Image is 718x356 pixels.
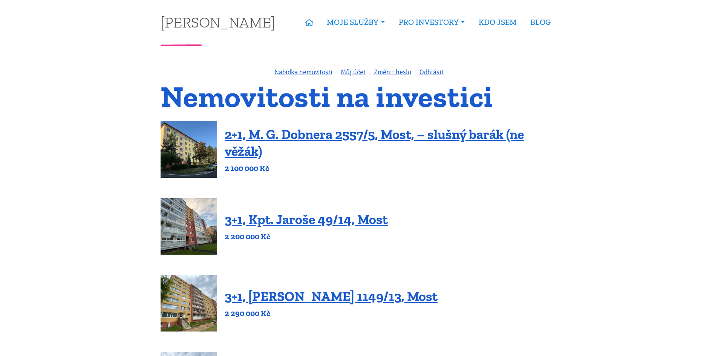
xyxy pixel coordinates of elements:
[392,14,472,31] a: PRO INVESTORY
[524,14,557,31] a: BLOG
[225,308,438,319] p: 2 290 000 Kč
[419,68,444,76] a: Odhlásit
[161,15,275,29] a: [PERSON_NAME]
[472,14,524,31] a: KDO JSEM
[225,288,438,304] a: 3+1, [PERSON_NAME] 1149/13, Most
[225,211,388,228] a: 3+1, Kpt. Jaroše 49/14, Most
[341,68,366,76] a: Můj účet
[225,163,557,174] p: 2 100 000 Kč
[225,231,388,242] p: 2 200 000 Kč
[320,14,392,31] a: MOJE SLUŽBY
[225,126,524,159] a: 2+1, M. G. Dobnera 2557/5, Most, – slušný barák (ne věžák)
[161,84,557,109] h1: Nemovitosti na investici
[374,68,411,76] a: Změnit heslo
[274,68,332,76] a: Nabídka nemovitostí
